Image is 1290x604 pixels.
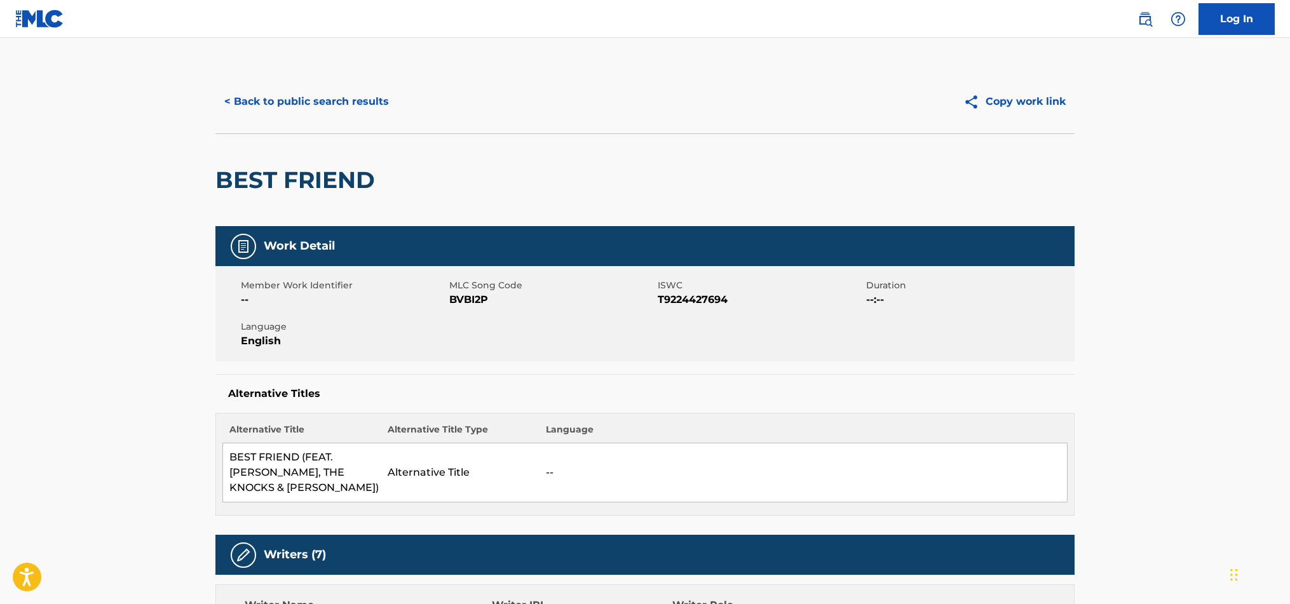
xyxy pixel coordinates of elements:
button: < Back to public search results [215,86,398,117]
th: Alternative Title Type [381,423,540,443]
img: Copy work link [963,94,986,110]
th: Language [540,423,1068,443]
span: ISWC [658,279,863,292]
div: Drag [1230,556,1238,594]
span: Duration [866,279,1071,292]
img: search [1137,11,1153,27]
span: --:-- [866,292,1071,307]
iframe: Chat Widget [1226,543,1290,604]
span: Member Work Identifier [241,279,446,292]
img: MLC Logo [15,10,64,28]
span: -- [241,292,446,307]
td: -- [540,443,1068,502]
div: Help [1165,6,1191,32]
img: Writers [236,547,251,563]
span: Language [241,320,446,333]
td: BEST FRIEND (FEAT. [PERSON_NAME], THE KNOCKS & [PERSON_NAME]) [223,443,381,502]
img: help [1171,11,1186,27]
a: Public Search [1132,6,1158,32]
span: English [241,333,446,349]
span: T9224427694 [658,292,863,307]
button: Copy work link [954,86,1075,117]
h5: Work Detail [264,239,335,253]
a: Log In [1198,3,1275,35]
span: BVBI2P [449,292,655,307]
span: MLC Song Code [449,279,655,292]
th: Alternative Title [223,423,381,443]
h2: BEST FRIEND [215,166,381,194]
h5: Alternative Titles [228,387,1062,400]
h5: Writers (7) [264,547,326,562]
img: Work Detail [236,239,251,254]
td: Alternative Title [381,443,540,502]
